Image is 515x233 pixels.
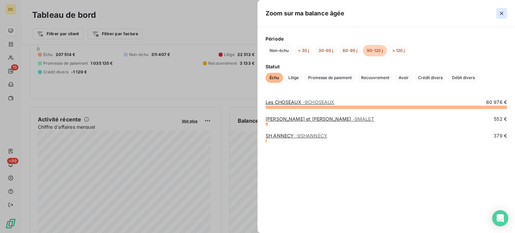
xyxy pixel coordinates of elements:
span: Statut [266,63,507,70]
button: Litige [284,73,303,83]
button: 30-60 j [314,45,337,56]
button: Débit divers [448,73,479,83]
div: Open Intercom Messenger [492,210,508,226]
button: Recouvrement [357,73,393,83]
span: - 9MALET [353,116,374,122]
button: Avoir [395,73,413,83]
a: Les CHOSEAUX [266,99,334,105]
span: Période [266,35,507,42]
button: < 30 j [294,45,313,56]
button: Échu [266,73,283,83]
button: 60-90 j [339,45,361,56]
a: [PERSON_NAME] et [PERSON_NAME] [266,116,374,122]
button: Promesse de paiement [304,73,356,83]
button: > 120 j [388,45,409,56]
span: 552 € [494,116,507,122]
span: 379 € [494,132,507,139]
button: Non-échu [266,45,293,56]
a: SH ANNECY [266,133,327,138]
span: - 9SHANNECY [295,133,328,138]
span: 60 976 € [486,99,507,106]
button: Crédit divers [414,73,447,83]
span: - 9CHOSEAUX [303,99,335,105]
button: 90-120 j [363,45,387,56]
h5: Zoom sur ma balance âgée [266,9,345,18]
